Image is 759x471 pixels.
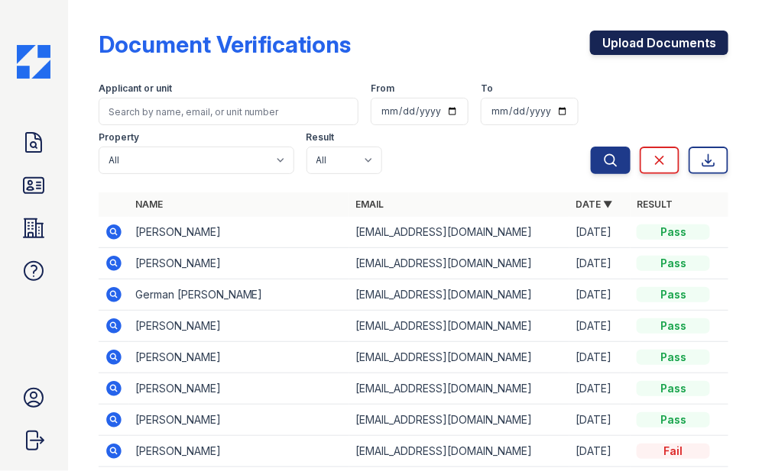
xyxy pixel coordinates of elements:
a: Upload Documents [590,31,728,55]
div: Pass [637,224,710,240]
div: Pass [637,256,710,271]
td: [DATE] [569,311,631,342]
div: Pass [637,287,710,302]
td: [DATE] [569,373,631,405]
label: From [371,82,394,95]
td: [EMAIL_ADDRESS][DOMAIN_NAME] [349,373,569,405]
td: [DATE] [569,405,631,436]
div: Pass [637,350,710,365]
div: Pass [637,412,710,427]
a: Result [637,198,673,210]
td: [EMAIL_ADDRESS][DOMAIN_NAME] [349,311,569,342]
td: [PERSON_NAME] [129,217,349,248]
td: [EMAIL_ADDRESS][DOMAIN_NAME] [349,436,569,467]
td: [DATE] [569,217,631,248]
td: [PERSON_NAME] [129,405,349,436]
td: [DATE] [569,279,631,311]
img: CE_Icon_Blue-c292c112584629df590d857e76928e9f676e5b41ef8f769ba2f05ee15b207248.png [17,45,50,79]
td: [PERSON_NAME] [129,248,349,279]
label: Property [99,131,139,144]
td: [EMAIL_ADDRESS][DOMAIN_NAME] [349,405,569,436]
td: [PERSON_NAME] [129,342,349,373]
td: [DATE] [569,248,631,279]
td: [DATE] [569,436,631,467]
td: [PERSON_NAME] [129,311,349,342]
label: Result [307,131,335,144]
a: Name [135,198,163,210]
label: To [481,82,493,95]
td: [EMAIL_ADDRESS][DOMAIN_NAME] [349,217,569,248]
input: Search by name, email, or unit number [99,98,358,125]
td: [EMAIL_ADDRESS][DOMAIN_NAME] [349,279,569,311]
a: Email [355,198,384,210]
div: Document Verifications [99,31,352,58]
td: [PERSON_NAME] [129,436,349,467]
td: [EMAIL_ADDRESS][DOMAIN_NAME] [349,342,569,373]
div: Pass [637,318,710,334]
a: Date ▼ [576,198,612,210]
td: [PERSON_NAME] [129,373,349,405]
td: [EMAIL_ADDRESS][DOMAIN_NAME] [349,248,569,279]
label: Applicant or unit [99,82,172,95]
div: Pass [637,381,710,396]
td: [DATE] [569,342,631,373]
div: Fail [637,444,710,459]
td: German [PERSON_NAME] [129,279,349,311]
